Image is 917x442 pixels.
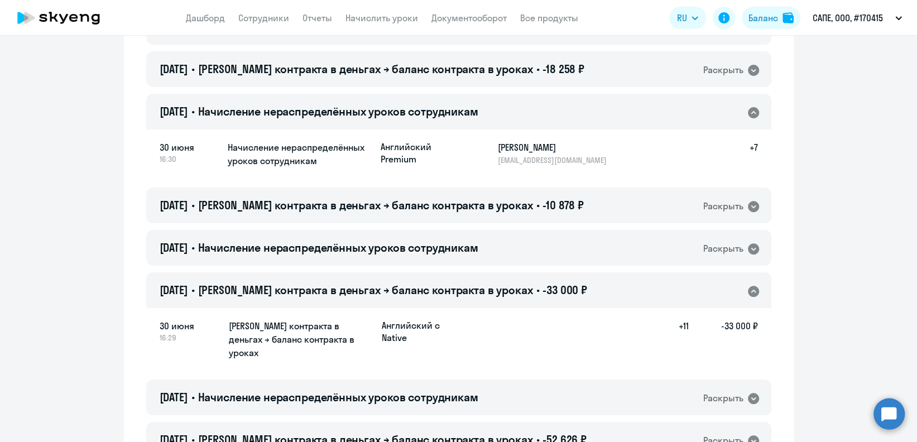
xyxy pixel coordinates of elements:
a: Все продукты [520,12,578,23]
p: [EMAIL_ADDRESS][DOMAIN_NAME] [498,155,613,165]
span: RU [677,11,687,25]
span: [PERSON_NAME] контракта в деньгах → баланс контракта в уроках [198,198,532,212]
h5: [PERSON_NAME] контракта в деньгах → баланс контракта в уроках [229,319,373,359]
span: • [191,241,195,254]
div: Раскрыть [703,391,743,405]
button: САПЕ, ООО, #170415 [807,4,908,31]
span: 16:29 [160,333,220,343]
h5: [PERSON_NAME] [498,141,613,154]
div: Баланс [748,11,778,25]
a: Отчеты [303,12,332,23]
span: 30 июня [160,141,219,154]
span: -18 258 ₽ [542,62,584,76]
span: [DATE] [160,198,188,212]
a: Документооборот [431,12,507,23]
p: Английский Premium [381,141,464,165]
span: • [191,390,195,404]
span: [DATE] [160,241,188,254]
h5: Начисление нераспределённых уроков сотрудникам [228,141,372,167]
span: Начисление нераспределённых уроков сотрудникам [198,104,478,118]
span: • [536,198,539,212]
div: Раскрыть [703,199,743,213]
span: [PERSON_NAME] контракта в деньгах → баланс контракта в уроках [198,62,532,76]
span: 30 июня [160,319,220,333]
span: • [536,283,539,297]
span: -33 000 ₽ [542,283,587,297]
div: Раскрыть [703,63,743,77]
span: [DATE] [160,62,188,76]
h5: +7 [722,141,758,165]
h5: +11 [653,319,689,361]
span: [PERSON_NAME] контракта в деньгах → баланс контракта в уроках [198,283,532,297]
span: [DATE] [160,283,188,297]
p: Английский с Native [382,319,465,344]
a: Дашборд [186,12,225,23]
p: САПЕ, ООО, #170415 [813,11,883,25]
div: Раскрыть [703,242,743,256]
span: • [191,104,195,118]
h5: -33 000 ₽ [689,319,758,361]
span: -10 878 ₽ [542,198,584,212]
span: [DATE] [160,104,188,118]
span: 16:30 [160,154,219,164]
span: • [191,283,195,297]
span: • [191,198,195,212]
img: balance [782,12,794,23]
button: RU [669,7,706,29]
a: Сотрудники [238,12,289,23]
a: Начислить уроки [345,12,418,23]
span: • [191,62,195,76]
span: Начисление нераспределённых уроков сотрудникам [198,241,478,254]
span: Начисление нераспределённых уроков сотрудникам [198,390,478,404]
span: [DATE] [160,390,188,404]
button: Балансbalance [742,7,800,29]
span: • [536,62,539,76]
